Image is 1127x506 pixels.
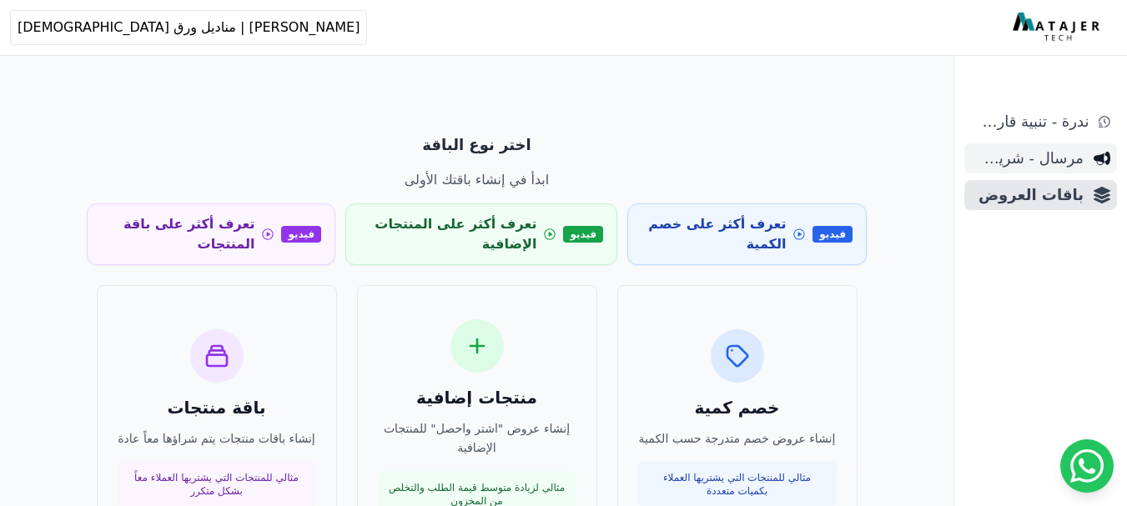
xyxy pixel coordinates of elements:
[1013,13,1104,43] img: MatajerTech Logo
[638,429,837,448] p: إنشاء عروض خصم متدرجة حسب الكمية
[378,386,576,409] h3: منتجات إضافية
[627,203,867,265] a: فيديو تعرف أكثر على خصم الكمية
[87,170,867,190] p: ابدأ في إنشاء باقتك الأولى
[118,429,316,448] p: إنشاء باقات منتجات يتم شراؤها معاً عادة
[128,471,306,498] p: مثالي للمنتجات التي يشتريها العملاء معاً بشكل متكرر
[87,203,335,265] a: فيديو تعرف أكثر على باقة المنتجات
[118,396,316,419] h3: باقة منتجات
[101,214,254,254] span: تعرف أكثر على باقة المنتجات
[641,214,786,254] span: تعرف أكثر على خصم الكمية
[971,147,1084,170] span: مرسال - شريط دعاية
[563,226,603,243] span: فيديو
[971,183,1084,207] span: باقات العروض
[648,471,827,498] p: مثالي للمنتجات التي يشتريها العملاء بكميات متعددة
[638,396,837,419] h3: خصم كمية
[813,226,853,243] span: فيديو
[360,214,536,254] span: تعرف أكثر على المنتجات الإضافية
[18,18,360,38] span: [PERSON_NAME] | مناديل ورق [DEMOGRAPHIC_DATA]
[10,10,367,45] button: [PERSON_NAME] | مناديل ورق [DEMOGRAPHIC_DATA]
[345,203,617,265] a: فيديو تعرف أكثر على المنتجات الإضافية
[87,133,867,157] p: اختر نوع الباقة
[971,110,1089,133] span: ندرة - تنبية قارب علي النفاذ
[378,419,576,458] p: إنشاء عروض "اشتر واحصل" للمنتجات الإضافية
[281,226,321,243] span: فيديو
